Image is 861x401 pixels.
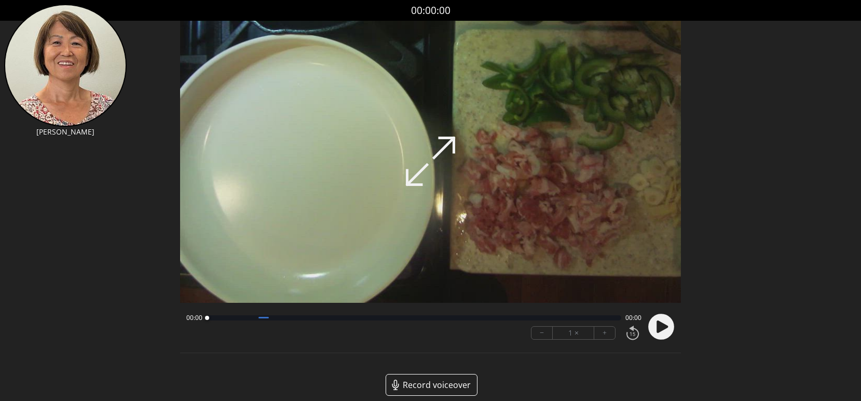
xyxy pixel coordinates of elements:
div: 1 × [553,327,594,339]
span: Record voiceover [403,379,471,391]
span: 00:00 [186,314,202,322]
button: + [594,327,615,339]
a: Record voiceover [386,374,477,396]
a: 00:00:00 [411,3,450,18]
button: − [531,327,553,339]
p: [PERSON_NAME] [4,127,127,137]
span: 00:00 [625,314,641,322]
img: AC [4,4,127,127]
